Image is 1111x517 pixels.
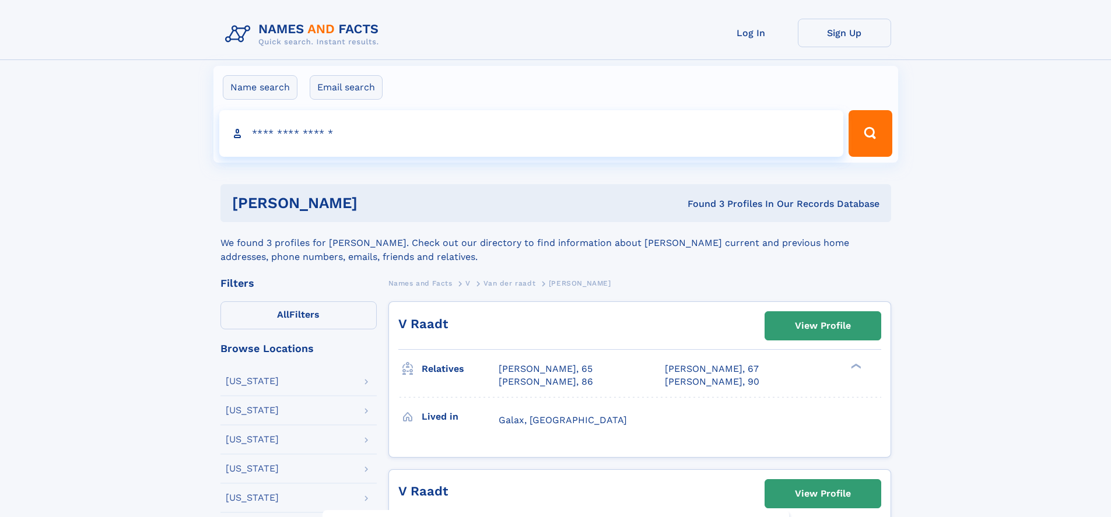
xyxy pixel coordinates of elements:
span: Galax, [GEOGRAPHIC_DATA] [499,414,627,425]
div: We found 3 profiles for [PERSON_NAME]. Check out our directory to find information about [PERSON_... [220,222,891,264]
a: V Raadt [398,484,448,498]
a: Names and Facts [388,276,453,290]
span: V [465,279,471,287]
label: Name search [223,75,297,100]
div: Found 3 Profiles In Our Records Database [523,198,879,210]
div: [US_STATE] [226,406,279,415]
h3: Relatives [422,359,499,379]
div: [US_STATE] [226,464,279,473]
label: Email search [310,75,383,100]
div: View Profile [795,480,851,507]
a: Van der raadt [483,276,535,290]
a: View Profile [765,480,881,508]
a: V Raadt [398,316,448,331]
a: Log In [705,19,798,47]
div: [US_STATE] [226,435,279,444]
span: Van der raadt [483,279,535,287]
img: Logo Names and Facts [220,19,388,50]
a: V [465,276,471,290]
span: All [277,309,289,320]
a: View Profile [765,312,881,340]
div: Browse Locations [220,343,377,354]
span: [PERSON_NAME] [549,279,611,287]
a: [PERSON_NAME], 65 [499,363,593,375]
h3: Lived in [422,407,499,427]
div: View Profile [795,312,851,339]
div: ❯ [848,363,862,370]
a: [PERSON_NAME], 86 [499,375,593,388]
h1: [PERSON_NAME] [232,196,523,210]
a: [PERSON_NAME], 90 [665,375,759,388]
div: Filters [220,278,377,289]
label: Filters [220,301,377,329]
div: [US_STATE] [226,377,279,386]
div: [US_STATE] [226,493,279,502]
input: search input [219,110,844,157]
a: Sign Up [798,19,891,47]
button: Search Button [849,110,892,157]
a: [PERSON_NAME], 67 [665,363,759,375]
